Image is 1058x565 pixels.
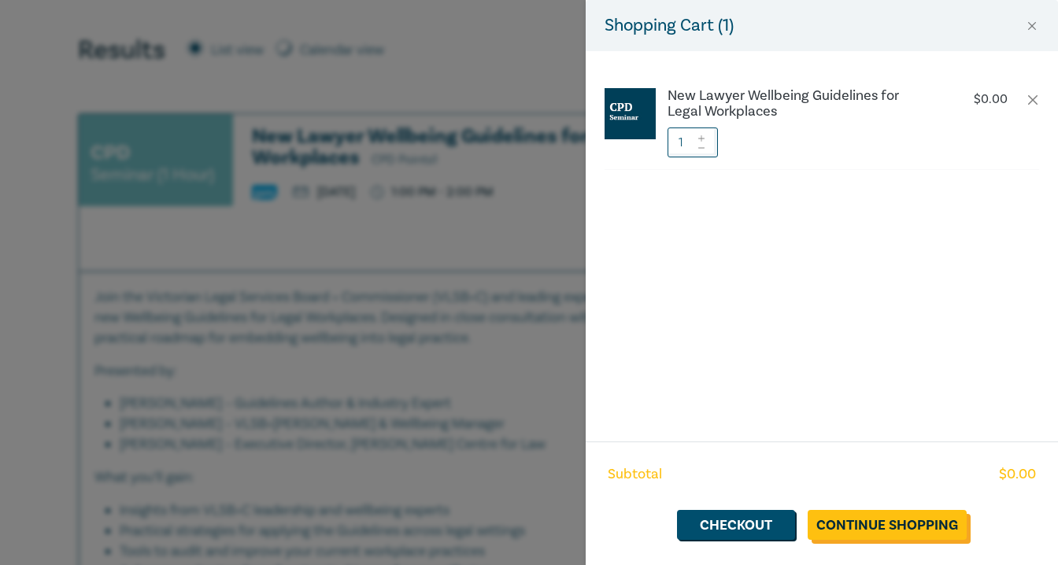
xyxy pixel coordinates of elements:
h5: Shopping Cart ( 1 ) [605,13,734,39]
p: $ 0.00 [974,92,1008,107]
a: New Lawyer Wellbeing Guidelines for Legal Workplaces [668,88,929,120]
span: Subtotal [608,464,662,485]
span: $ 0.00 [999,464,1036,485]
img: CPD%20Seminar.jpg [605,88,656,139]
input: 1 [668,127,718,157]
button: Close [1025,19,1039,33]
a: Continue Shopping [808,510,967,540]
a: Checkout [677,510,795,540]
